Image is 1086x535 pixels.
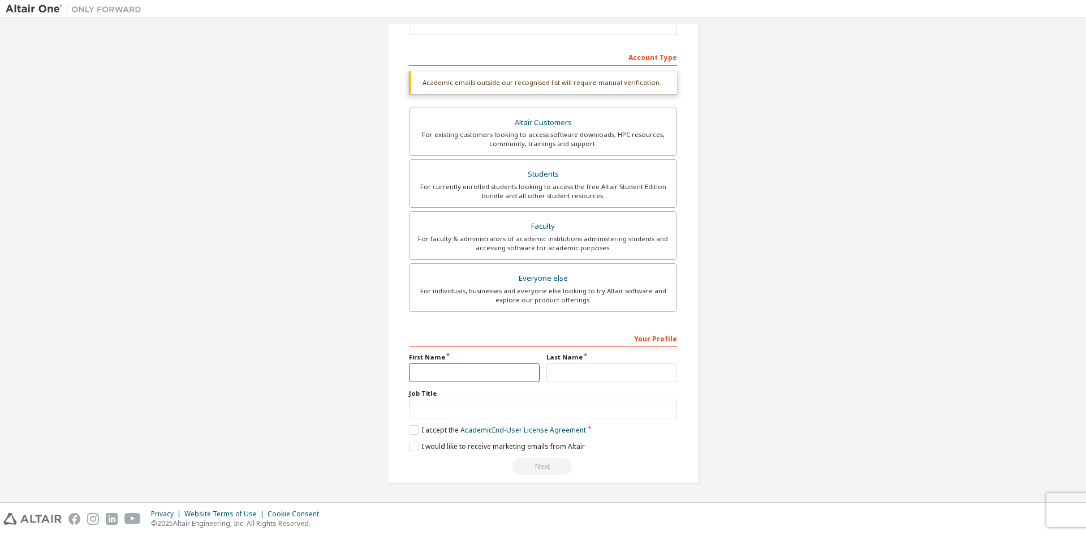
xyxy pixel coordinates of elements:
div: For currently enrolled students looking to access the free Altair Student Edition bundle and all ... [416,182,670,200]
div: Account Type [409,48,677,66]
div: Everyone else [416,271,670,286]
div: Cookie Consent [268,510,326,519]
label: First Name [409,353,540,362]
label: I would like to receive marketing emails from Altair [409,442,585,451]
img: altair_logo.svg [3,513,62,525]
div: Your Profile [409,329,677,347]
div: For faculty & administrators of academic institutions administering students and accessing softwa... [416,234,670,252]
p: © 2025 Altair Engineering, Inc. All Rights Reserved. [151,519,326,528]
a: Academic End-User License Agreement [460,425,586,435]
label: I accept the [409,425,586,435]
div: Altair Customers [416,115,670,131]
div: Read and acccept EULA to continue [409,458,677,475]
div: Privacy [151,510,184,519]
div: For existing customers looking to access software downloads, HPC resources, community, trainings ... [416,130,670,148]
div: Faculty [416,219,670,234]
label: Last Name [546,353,677,362]
div: Students [416,166,670,182]
img: Altair One [6,3,147,15]
img: facebook.svg [68,513,80,525]
div: Academic emails outside our recognised list will require manual verification. [409,71,677,94]
label: Job Title [409,389,677,398]
img: youtube.svg [124,513,141,525]
div: For individuals, businesses and everyone else looking to try Altair software and explore our prod... [416,286,670,305]
img: linkedin.svg [106,513,118,525]
img: instagram.svg [87,513,99,525]
div: Website Terms of Use [184,510,268,519]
